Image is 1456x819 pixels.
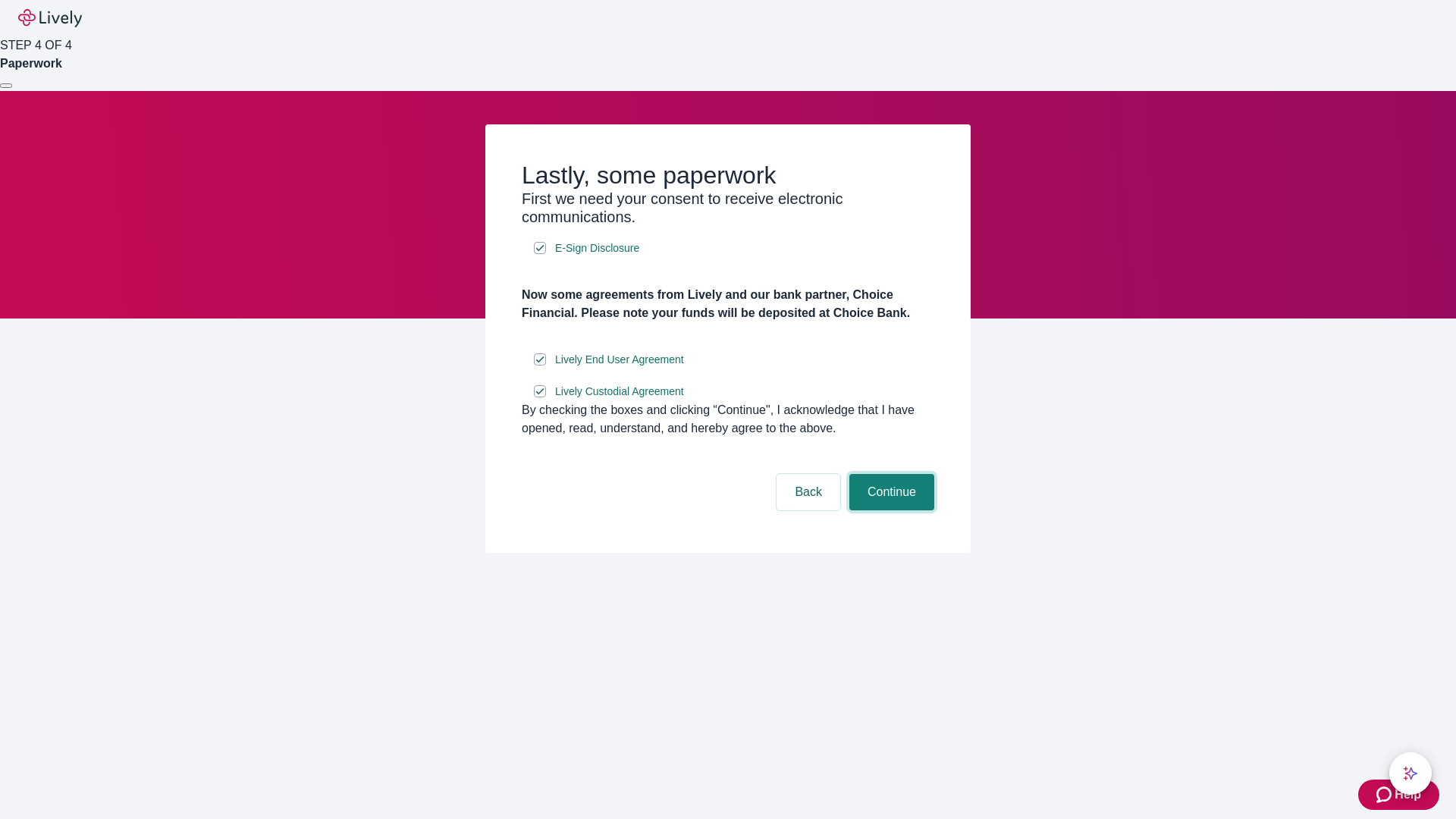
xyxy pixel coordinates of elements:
[522,161,934,190] h2: Lastly, some paperwork
[555,384,684,400] span: Lively Custodial Agreement
[18,9,82,27] img: Lively
[522,286,934,322] h4: Now some agreements from Lively and our bank partner, Choice Financial. Please note your funds wi...
[1395,786,1421,804] span: Help
[552,239,642,258] a: e-sign disclosure document
[1389,752,1432,795] button: chat
[1376,786,1395,804] svg: Zendesk support icon
[1358,780,1439,810] button: Zendesk support iconHelp
[1403,766,1418,781] svg: Lively AI Assistant
[555,352,684,368] span: Lively End User Agreement
[777,474,840,510] button: Back
[522,401,934,438] div: By checking the boxes and clicking “Continue", I acknowledge that I have opened, read, understand...
[522,190,934,226] h3: First we need your consent to receive electronic communications.
[849,474,934,510] button: Continue
[552,350,687,369] a: e-sign disclosure document
[555,240,639,256] span: E-Sign Disclosure
[552,382,687,401] a: e-sign disclosure document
